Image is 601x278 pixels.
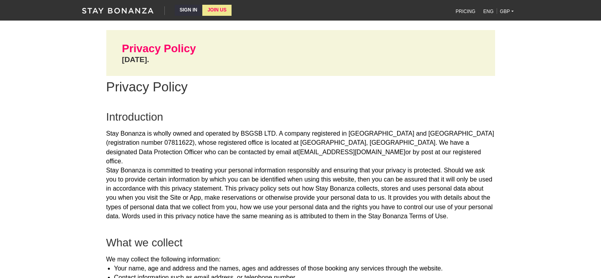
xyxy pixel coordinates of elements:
[451,6,480,17] a: PRICING
[202,5,232,15] a: JOIN US
[106,236,495,249] h2: What we collect
[106,129,495,166] p: Stay Bonanza is wholly owned and operated by BSGSB LTD. A company registered in [GEOGRAPHIC_DATA]...
[106,166,495,221] p: Stay Bonanza is committed to treating your personal information responsibly and ensuring that you...
[106,79,495,95] h1: Privacy Policy
[122,55,479,64] h4: [DATE].
[122,42,479,55] h2: Privacy Policy
[497,6,516,17] a: GBP
[106,255,495,264] p: We may collect the following information:
[114,264,495,273] li: Your name, age and address and the names, ages and addresses of those booking any services throug...
[480,6,497,17] a: ENG
[106,110,495,123] h2: Introduction
[175,5,203,15] a: SIGN IN
[298,149,405,155] a: [EMAIL_ADDRESS][DOMAIN_NAME]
